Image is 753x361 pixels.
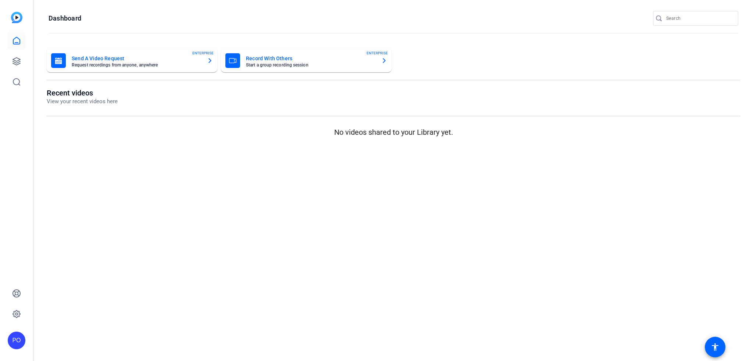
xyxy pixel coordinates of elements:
input: Search [666,14,732,23]
h1: Recent videos [47,89,118,97]
button: Record With OthersStart a group recording sessionENTERPRISE [221,49,392,72]
mat-icon: accessibility [711,343,720,351]
p: No videos shared to your Library yet. [47,127,740,138]
mat-card-title: Record With Others [246,54,375,63]
span: ENTERPRISE [192,50,214,56]
mat-card-subtitle: Request recordings from anyone, anywhere [72,63,201,67]
h1: Dashboard [49,14,81,23]
p: View your recent videos here [47,97,118,106]
span: ENTERPRISE [367,50,388,56]
mat-card-subtitle: Start a group recording session [246,63,375,67]
button: Send A Video RequestRequest recordings from anyone, anywhereENTERPRISE [47,49,217,72]
img: blue-gradient.svg [11,12,22,23]
mat-card-title: Send A Video Request [72,54,201,63]
div: PO [8,332,25,349]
